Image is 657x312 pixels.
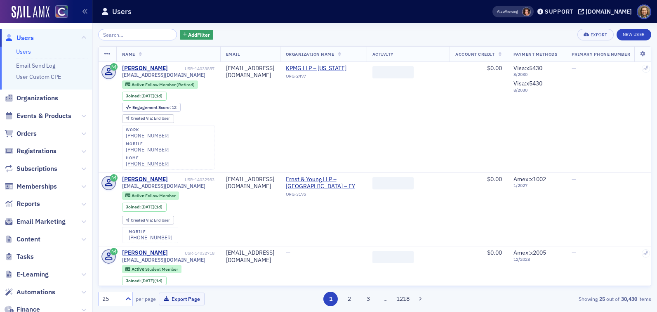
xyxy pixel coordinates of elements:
span: Visa : x5430 [513,80,542,87]
div: [EMAIL_ADDRESS][DOMAIN_NAME] [226,65,274,79]
span: Active [132,82,145,87]
a: Email Send Log [16,62,55,69]
a: Email Marketing [5,217,66,226]
span: — [572,64,576,72]
span: — [572,249,576,256]
div: 25 [102,295,120,303]
span: 1 / 2027 [513,183,560,188]
span: Profile [637,5,651,19]
div: ORG-3195 [286,191,361,200]
img: SailAMX [12,6,49,19]
span: Events & Products [16,111,71,121]
span: ‌ [372,66,414,78]
span: Primary Phone Number [572,51,631,57]
span: ‌ [372,251,414,263]
a: [PHONE_NUMBER] [126,147,170,153]
a: Active Fellow Member (Retired) [125,82,194,87]
a: Users [5,33,34,43]
a: Active Fellow Member [125,193,175,198]
span: $0.00 [487,64,502,72]
span: [DATE] [141,93,154,99]
span: Katie Foo [522,7,531,16]
strong: 25 [598,295,606,303]
span: Users [16,33,34,43]
a: Subscriptions [5,164,57,173]
span: Activity [372,51,394,57]
a: [PHONE_NUMBER] [126,161,170,167]
input: Search… [98,29,177,40]
span: Amex : x2005 [513,249,546,256]
span: Add Filter [188,31,210,38]
span: … [380,295,391,303]
span: Joined : [126,93,141,99]
button: Export Page [159,293,205,305]
span: $0.00 [487,175,502,183]
a: [PHONE_NUMBER] [129,234,172,241]
span: Created Via : [131,116,154,121]
div: Joined: 2025-09-22 00:00:00 [122,203,167,212]
a: E-Learning [5,270,49,279]
button: 3 [361,292,375,306]
div: USR-14032718 [169,251,214,256]
button: 1218 [396,292,410,306]
div: work [126,128,170,132]
span: Created Via : [131,217,154,223]
div: [PERSON_NAME] [122,176,168,183]
span: Orders [16,129,37,138]
span: Student Member [145,266,178,272]
div: mobile [129,229,172,234]
a: [PERSON_NAME] [122,249,168,257]
a: Users [16,48,31,55]
span: [EMAIL_ADDRESS][DOMAIN_NAME] [122,257,205,263]
span: Payment Methods [513,51,558,57]
span: [DATE] [141,204,154,210]
div: End User [131,116,170,121]
span: Engagement Score : [132,104,172,110]
span: Automations [16,288,55,297]
div: ORG-2497 [286,73,361,82]
span: Fellow Member [145,193,176,199]
span: Active [132,193,145,199]
button: Export [577,29,613,40]
span: Account Credit [455,51,495,57]
label: per page [136,295,156,303]
div: Created Via: End User [122,114,174,123]
a: Events & Products [5,111,71,121]
div: Joined: 2025-09-22 00:00:00 [122,92,167,101]
div: (1d) [141,278,162,284]
div: Joined: 2025-09-22 00:00:00 [122,276,167,285]
span: ‌ [372,177,414,189]
div: (1d) [141,204,162,210]
span: 8 / 2030 [513,72,560,77]
div: Active: Active: Fellow Member (Retired) [122,80,198,89]
span: Viewing [497,9,518,14]
div: [DOMAIN_NAME] [586,8,632,15]
span: 8 / 2030 [513,87,560,93]
span: Tasks [16,252,34,261]
button: 1 [323,292,338,306]
span: $0.00 [487,249,502,256]
a: Content [5,235,40,244]
div: Also [497,9,505,14]
span: [EMAIL_ADDRESS][DOMAIN_NAME] [122,72,205,78]
span: Content [16,235,40,244]
img: SailAMX [55,5,68,18]
span: Joined : [126,278,141,284]
div: Engagement Score: 12 [122,103,181,112]
span: Name [122,51,135,57]
div: End User [131,218,170,223]
span: E-Learning [16,270,49,279]
a: Memberships [5,182,57,191]
div: Export [591,33,608,37]
div: 12 [132,105,177,110]
div: [EMAIL_ADDRESS][DOMAIN_NAME] [226,249,274,264]
span: Joined : [126,204,141,210]
span: Visa : x5430 [513,64,542,72]
div: Created Via: End User [122,216,174,225]
span: Subscriptions [16,164,57,173]
span: Organizations [16,94,58,103]
div: [PHONE_NUMBER] [126,132,170,139]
